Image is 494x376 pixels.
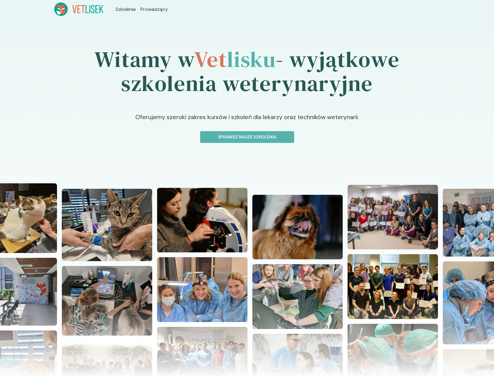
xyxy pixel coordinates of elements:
[205,134,289,140] p: Sprawdź nasze szkolenia
[54,30,440,112] h1: Witamy w - wyjątkowe szkolenia weterynaryjne
[140,6,168,13] a: Prowadzący
[194,44,227,74] span: Vet
[62,189,152,261] img: Z2WOuJbqstJ98vaF_20221127_125425.jpg
[227,44,276,74] span: lisku
[252,195,343,259] img: Z2WOn5bqstJ98vZ7_DSC06617.JPG
[115,6,136,13] a: Szkolenia
[348,185,438,249] img: Z2WOkZbqstJ98vZ3_KopiaDSC_9894-1-.jpg
[348,254,438,319] img: Z2WO0pbqstJ98vaO_DSC07789.JPG
[157,188,247,252] img: Z2WOrpbqstJ98vaB_DSC04907.JPG
[62,266,152,336] img: Z2WOt5bqstJ98vaD_20220625_145846.jpg
[252,264,343,329] img: Z2WOmpbqstJ98vZ6_20241110_131239-2.jpg
[200,131,294,143] button: Sprawdź nasze szkolenia
[82,112,412,131] p: Oferujemy szeroki zakres kursów i szkoleń dla lekarzy oraz techników weterynarii.
[157,257,247,322] img: Z2WOopbqstJ98vZ9_20241110_112622.jpg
